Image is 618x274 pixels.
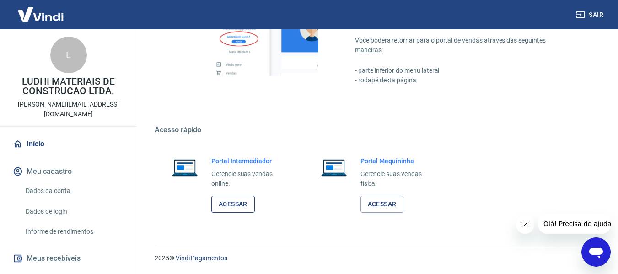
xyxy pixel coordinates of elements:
[355,36,574,55] p: Você poderá retornar para o portal de vendas através das seguintes maneiras:
[11,161,126,182] button: Meu cadastro
[360,156,436,166] h6: Portal Maquininha
[355,66,574,75] p: - parte inferior do menu lateral
[315,156,353,178] img: Imagem de um notebook aberto
[22,202,126,221] a: Dados de login
[581,237,611,267] iframe: Botão para abrir a janela de mensagens
[211,196,255,213] a: Acessar
[155,125,596,134] h5: Acesso rápido
[176,254,227,262] a: Vindi Pagamentos
[50,37,87,73] div: L
[11,134,126,154] a: Início
[360,169,436,188] p: Gerencie suas vendas física.
[11,248,126,269] button: Meus recebíveis
[211,169,287,188] p: Gerencie suas vendas online.
[7,100,129,119] p: [PERSON_NAME][EMAIL_ADDRESS][DOMAIN_NAME]
[355,75,574,85] p: - rodapé desta página
[22,182,126,200] a: Dados da conta
[166,156,204,178] img: Imagem de um notebook aberto
[22,222,126,241] a: Informe de rendimentos
[516,215,534,234] iframe: Fechar mensagem
[538,214,611,234] iframe: Mensagem da empresa
[574,6,607,23] button: Sair
[7,77,129,96] p: LUDHI MATERIAIS DE CONSTRUCAO LTDA.
[5,6,77,14] span: Olá! Precisa de ajuda?
[360,196,404,213] a: Acessar
[211,156,287,166] h6: Portal Intermediador
[11,0,70,28] img: Vindi
[155,253,596,263] p: 2025 ©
